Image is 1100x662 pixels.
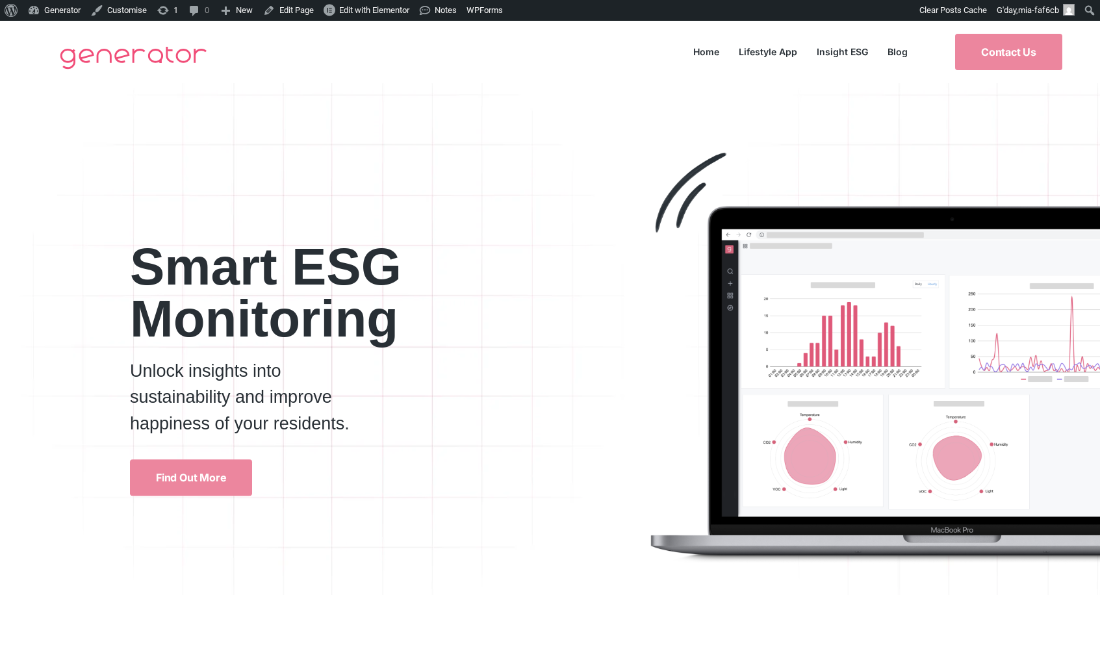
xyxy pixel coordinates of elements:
a: Find Out More [130,459,252,496]
span: mia-faf6cb [1018,5,1059,15]
nav: Menu [684,43,917,60]
a: Lifestyle App [729,43,807,60]
a: Blog [878,43,917,60]
p: Unlock insights into sustainability and improve happiness of your residents. [130,358,375,437]
span: Edit with Elementor [339,5,409,15]
a: Contact Us [955,34,1062,70]
h2: Smart ESG Monitoring [130,241,440,345]
span: Find Out More [156,472,226,483]
a: Home [684,43,729,60]
a: Insight ESG [807,43,878,60]
span: Contact Us [981,47,1036,57]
